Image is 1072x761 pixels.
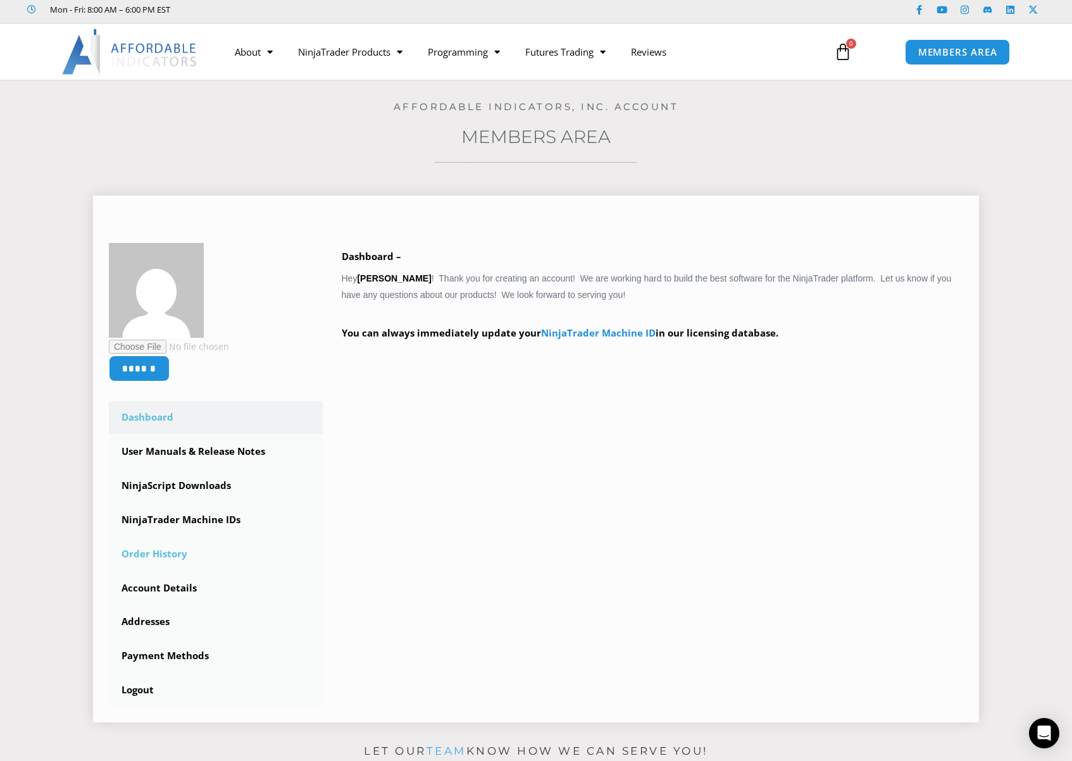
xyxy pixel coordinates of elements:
[109,640,323,672] a: Payment Methods
[188,3,378,16] iframe: Customer reviews powered by Trustpilot
[222,37,820,66] nav: Menu
[109,504,323,536] a: NinjaTrader Machine IDs
[342,248,964,360] div: Hey ! Thank you for creating an account! We are working hard to build the best software for the N...
[513,37,618,66] a: Futures Trading
[222,37,285,66] a: About
[109,243,204,338] img: 622a3bbedb404caa7b85ba43141de8b21727de49b36523bfe34d0875817d8861
[1029,718,1059,748] div: Open Intercom Messenger
[342,326,778,339] strong: You can always immediately update your in our licensing database.
[846,39,856,49] span: 0
[62,29,198,75] img: LogoAI | Affordable Indicators – NinjaTrader
[47,2,170,17] span: Mon - Fri: 8:00 AM – 6:00 PM EST
[109,605,323,638] a: Addresses
[905,39,1011,65] a: MEMBERS AREA
[618,37,679,66] a: Reviews
[918,47,997,57] span: MEMBERS AREA
[541,326,656,339] a: NinjaTrader Machine ID
[815,34,871,70] a: 0
[461,126,611,147] a: Members Area
[285,37,415,66] a: NinjaTrader Products
[357,273,431,283] strong: [PERSON_NAME]
[427,745,466,757] a: team
[109,674,323,707] a: Logout
[109,401,323,434] a: Dashboard
[109,538,323,571] a: Order History
[109,401,323,707] nav: Account pages
[109,572,323,605] a: Account Details
[109,435,323,468] a: User Manuals & Release Notes
[394,101,679,113] a: Affordable Indicators, Inc. Account
[342,250,401,263] b: Dashboard –
[109,469,323,502] a: NinjaScript Downloads
[415,37,513,66] a: Programming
